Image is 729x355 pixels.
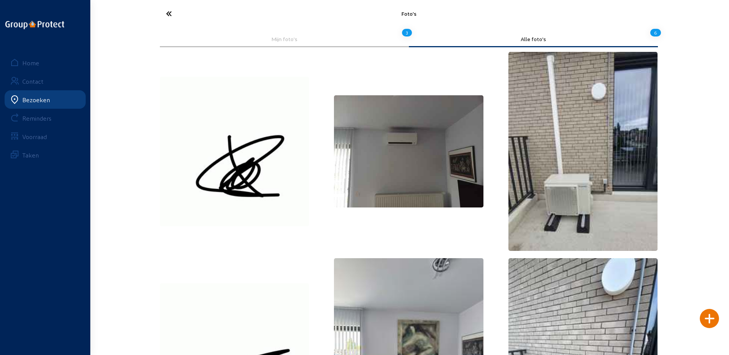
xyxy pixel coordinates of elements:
div: 6 [650,26,661,39]
div: Mijn foto's [165,36,404,42]
div: Reminders [22,114,51,122]
a: Contact [5,72,86,90]
div: Contact [22,78,43,85]
div: Voorraad [22,133,47,140]
div: Bezoeken [22,96,50,103]
div: 3 [402,26,412,39]
a: Taken [5,146,86,164]
img: thb_cdbb72a1-8949-546c-7beb-17c3a6d447b2.jpeg [160,77,309,226]
a: Reminders [5,109,86,127]
div: Home [22,59,39,66]
div: Taken [22,151,39,159]
img: logo-oneline.png [5,21,64,29]
div: Foto's [240,10,578,17]
img: thb_e50ecf68-03d2-3928-5b1f-0b0a520492c7.jpeg [334,95,483,207]
a: Home [5,53,86,72]
div: Alle foto's [414,36,653,42]
img: thb_377f0dc6-ebed-829d-3520-bf8619ddf2c9.jpeg [508,52,658,251]
a: Bezoeken [5,90,86,109]
a: Voorraad [5,127,86,146]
